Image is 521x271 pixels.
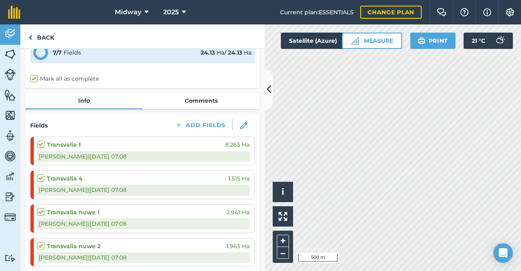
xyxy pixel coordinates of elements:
[53,48,81,57] div: Fields
[4,212,16,223] img: svg+xml;base64,PD94bWwgdmVyc2lvbj0iMS4wIiBlbmNvZGluZz0idXRmLTgiPz4KPCEtLSBHZW5lcmF0b3I6IEFkb2JlIE...
[115,7,141,17] span: Midway
[282,187,284,197] span: i
[163,7,179,17] span: 2025
[277,235,289,247] button: +
[225,140,250,149] span: 8.265 Ha
[280,8,354,17] span: Current plan : ESSENTIALS
[53,49,62,56] strong: 7 / 7
[226,208,250,217] span: 2.941 Ha
[273,182,293,202] button: i
[47,174,83,183] strong: Transvalia 4
[8,6,20,19] img: fieldmargin Logo
[278,212,287,221] img: Four arrows, one pointing top left, one top right, one bottom right and the last bottom left
[281,33,359,49] button: Satellite (Azure)
[169,119,232,131] button: Add Fields
[37,185,250,195] div: [PERSON_NAME] | [DATE] 07:08
[28,33,32,42] img: svg+xml;base64,PHN2ZyB4bWxucz0iaHR0cDovL3d3dy53My5vcmcvMjAwMC9zdmciIHdpZHRoPSI5IiBoZWlnaHQ9IjI0Ii...
[37,151,250,162] div: [PERSON_NAME] | [DATE] 07:08
[342,33,402,49] button: Measure
[30,75,99,83] label: Mark all as complete
[418,36,425,46] img: svg+xml;base64,PHN2ZyB4bWxucz0iaHR0cDovL3d3dy53My5vcmcvMjAwMC9zdmciIHdpZHRoPSIxOSIgaGVpZ2h0PSIyNC...
[351,37,359,45] img: Ruler icon
[4,89,16,101] img: svg+xml;base64,PHN2ZyB4bWxucz0iaHR0cDovL3d3dy53My5vcmcvMjAwMC9zdmciIHdpZHRoPSI1NiIgaGVpZ2h0PSI2MC...
[37,218,250,229] div: [PERSON_NAME] | [DATE] 07:08
[505,8,515,16] img: A cog icon
[4,28,16,40] img: svg+xml;base64,PD94bWwgdmVyc2lvbj0iMS4wIiBlbmNvZGluZz0idXRmLTgiPz4KPCEtLSBHZW5lcmF0b3I6IEFkb2JlIE...
[240,122,247,129] img: svg+xml;base64,PHN2ZyB3aWR0aD0iMTgiIGhlaWdodD0iMTgiIHZpZXdCb3g9IjAgMCAxOCAxOCIgZmlsbD0ibm9uZSIgeG...
[4,150,16,162] img: svg+xml;base64,PD94bWwgdmVyc2lvbj0iMS4wIiBlbmNvZGluZz0idXRmLTgiPz4KPCEtLSBHZW5lcmF0b3I6IEFkb2JlIE...
[226,242,250,251] span: 1.963 Ha
[47,140,81,149] strong: Transvalia 1
[228,49,242,56] strong: 24.13
[472,33,485,49] span: 21 ° C
[47,208,99,217] strong: Transvalia nuwe 1
[277,247,289,259] button: –
[4,130,16,142] img: svg+xml;base64,PD94bWwgdmVyc2lvbj0iMS4wIiBlbmNvZGluZz0idXRmLTgiPz4KPCEtLSBHZW5lcmF0b3I6IEFkb2JlIE...
[4,109,16,121] img: svg+xml;base64,PHN2ZyB4bWxucz0iaHR0cDovL3d3dy53My5vcmcvMjAwMC9zdmciIHdpZHRoPSI1NiIgaGVpZ2h0PSI2MC...
[483,7,491,17] img: svg+xml;base64,PHN2ZyB4bWxucz0iaHR0cDovL3d3dy53My5vcmcvMjAwMC9zdmciIHdpZHRoPSIxNyIgaGVpZ2h0PSIxNy...
[4,254,16,262] img: svg+xml;base64,PD94bWwgdmVyc2lvbj0iMS4wIiBlbmNvZGluZz0idXRmLTgiPz4KPCEtLSBHZW5lcmF0b3I6IEFkb2JlIE...
[437,8,447,16] img: Two speech bubbles overlapping with the left bubble in the forefront
[20,24,62,48] a: Back
[37,252,250,263] div: [PERSON_NAME] | [DATE] 07:08
[4,170,16,183] img: svg+xml;base64,PD94bWwgdmVyc2lvbj0iMS4wIiBlbmNvZGluZz0idXRmLTgiPz4KPCEtLSBHZW5lcmF0b3I6IEFkb2JlIE...
[464,33,513,49] button: 21 °C
[201,49,215,56] strong: 24.13
[30,121,48,130] h4: Fields
[47,242,101,251] strong: Transvalia nuwe 2
[4,191,16,203] img: svg+xml;base64,PD94bWwgdmVyc2lvbj0iMS4wIiBlbmNvZGluZz0idXRmLTgiPz4KPCEtLSBHZW5lcmF0b3I6IEFkb2JlIE...
[410,33,456,49] button: Print
[4,48,16,60] img: svg+xml;base64,PHN2ZyB4bWxucz0iaHR0cDovL3d3dy53My5vcmcvMjAwMC9zdmciIHdpZHRoPSI1NiIgaGVpZ2h0PSI2MC...
[25,93,142,108] a: Info
[4,69,16,80] img: svg+xml;base64,PD94bWwgdmVyc2lvbj0iMS4wIiBlbmNvZGluZz0idXRmLTgiPz4KPCEtLSBHZW5lcmF0b3I6IEFkb2JlIE...
[228,174,250,183] span: 1.515 Ha
[142,93,260,108] a: Comments
[460,8,469,16] img: A question mark icon
[492,33,508,49] img: svg+xml;base64,PD94bWwgdmVyc2lvbj0iMS4wIiBlbmNvZGluZz0idXRmLTgiPz4KPCEtLSBHZW5lcmF0b3I6IEFkb2JlIE...
[493,243,513,263] div: Open Intercom Messenger
[201,48,252,57] div: Ha / Ha
[360,6,422,19] a: Change plan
